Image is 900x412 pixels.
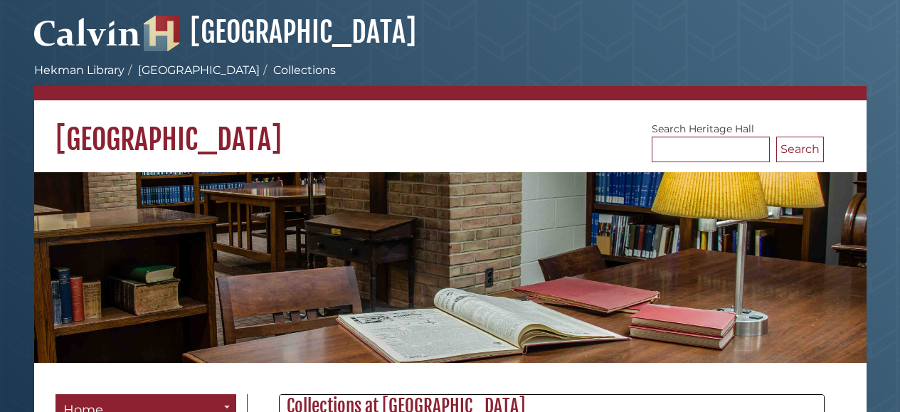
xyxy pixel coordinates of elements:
button: Search [776,137,824,162]
a: Hekman Library [34,63,125,77]
a: [GEOGRAPHIC_DATA] [144,14,416,50]
a: [GEOGRAPHIC_DATA] [138,63,260,77]
li: Collections [260,62,336,79]
img: Hekman Library Logo [144,16,179,51]
img: Calvin [34,11,141,51]
h1: [GEOGRAPHIC_DATA] [34,100,867,157]
nav: breadcrumb [34,62,867,100]
a: Calvin University [34,33,141,46]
